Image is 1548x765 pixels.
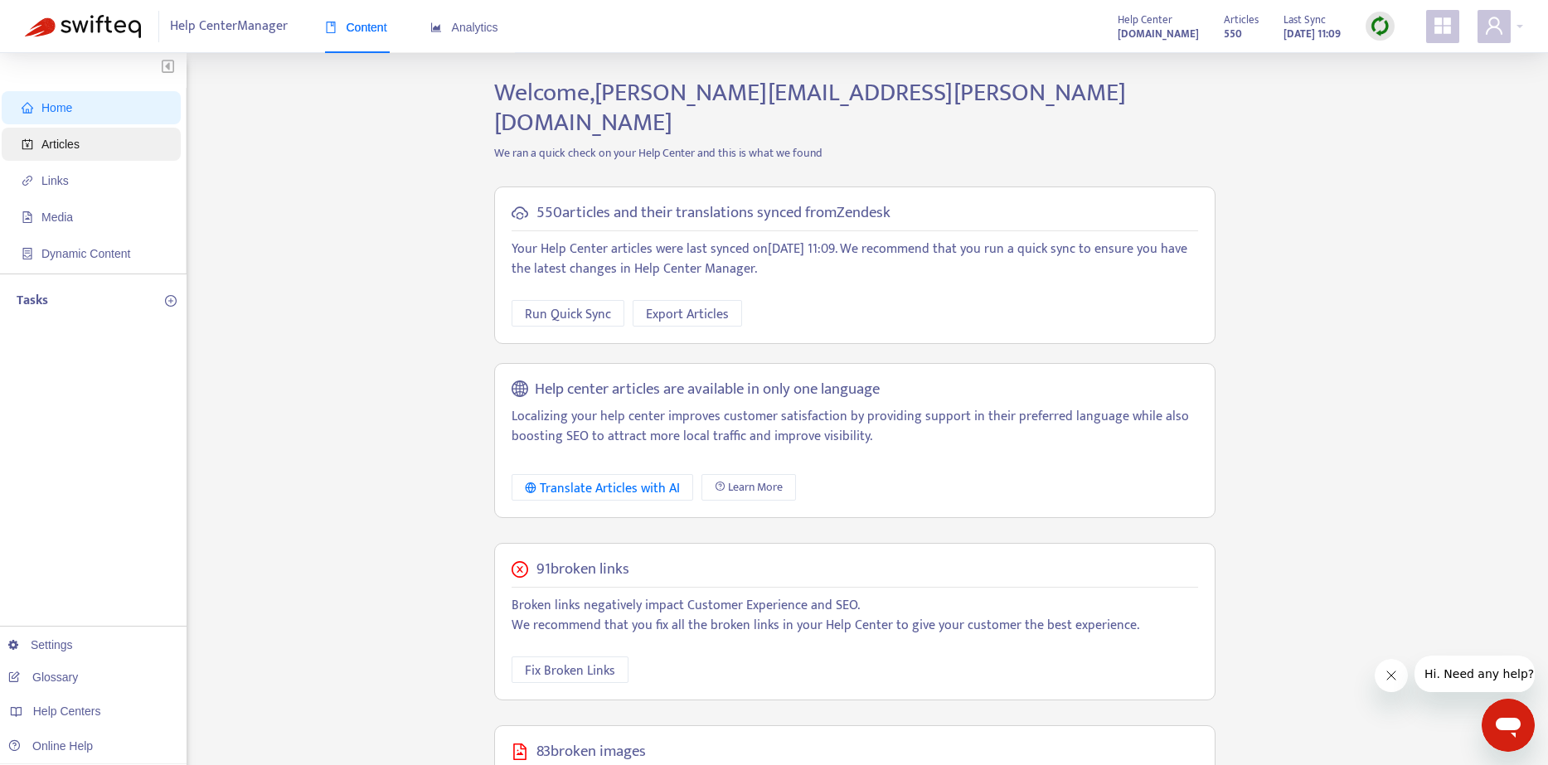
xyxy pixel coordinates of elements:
a: Online Help [8,739,93,753]
a: Glossary [8,671,78,684]
span: container [22,248,33,259]
span: plus-circle [165,295,177,307]
p: Tasks [17,291,48,311]
span: link [22,175,33,186]
span: close-circle [512,561,528,578]
span: Help Centers [33,704,101,718]
iframe: Button to launch messaging window [1482,699,1535,752]
span: Last Sync [1284,11,1326,29]
span: Export Articles [646,304,729,325]
span: Articles [1224,11,1259,29]
span: cloud-sync [512,205,528,221]
span: home [22,102,33,114]
span: file-image [512,743,528,760]
span: Help Center Manager [170,11,288,42]
span: Help Center [1118,11,1172,29]
button: Run Quick Sync [512,300,624,327]
span: Welcome, [PERSON_NAME][EMAIL_ADDRESS][PERSON_NAME][DOMAIN_NAME] [494,72,1126,143]
p: Broken links negatively impact Customer Experience and SEO. We recommend that you fix all the bro... [512,596,1198,636]
strong: [DATE] 11:09 [1284,25,1341,43]
span: Learn More [728,478,783,496]
span: global [512,380,528,399]
img: sync.dc5367851b00ba804db3.png [1370,16,1390,36]
span: Analytics [430,21,498,34]
span: Articles [41,138,80,151]
iframe: Message from company [1415,656,1535,692]
iframe: Close message [1375,659,1408,692]
a: Learn More [701,474,796,501]
span: book [325,22,337,33]
div: Translate Articles with AI [525,478,680,499]
img: Swifteq [25,15,141,38]
span: Links [41,174,69,187]
span: Fix Broken Links [525,661,615,681]
button: Translate Articles with AI [512,474,693,501]
h5: 550 articles and their translations synced from Zendesk [536,204,890,223]
span: user [1484,16,1504,36]
button: Export Articles [633,300,742,327]
p: We ran a quick check on your Help Center and this is what we found [482,144,1228,162]
a: Settings [8,638,73,651]
p: Localizing your help center improves customer satisfaction by providing support in their preferre... [512,407,1198,447]
span: appstore [1433,16,1453,36]
p: Your Help Center articles were last synced on [DATE] 11:09 . We recommend that you run a quick sy... [512,240,1198,279]
strong: 550 [1224,25,1242,43]
span: account-book [22,138,33,150]
h5: Help center articles are available in only one language [535,380,880,399]
button: Fix Broken Links [512,656,628,683]
a: [DOMAIN_NAME] [1118,24,1199,43]
h5: 91 broken links [536,560,629,579]
span: area-chart [430,22,442,33]
strong: [DOMAIN_NAME] [1118,25,1199,43]
span: file-image [22,211,33,223]
span: Run Quick Sync [525,304,611,325]
span: Dynamic Content [41,247,130,260]
span: Media [41,211,73,224]
span: Home [41,101,72,114]
span: Content [325,21,387,34]
h5: 83 broken images [536,743,646,762]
